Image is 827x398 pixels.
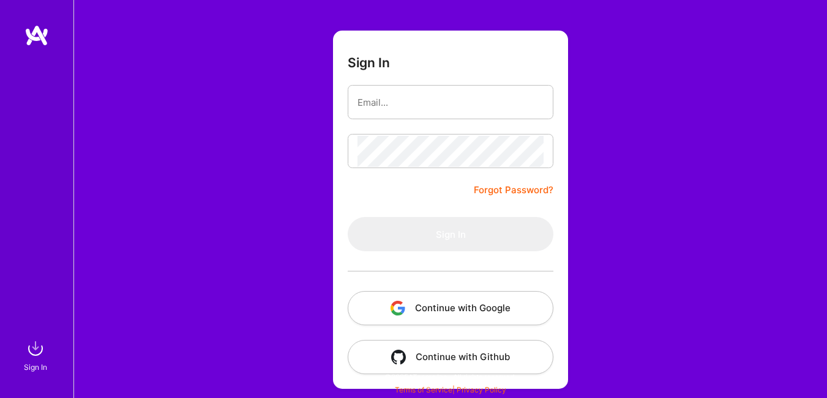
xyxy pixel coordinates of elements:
div: © 2025 ATeams Inc., All rights reserved. [73,361,827,392]
button: Continue with Google [348,291,553,325]
button: Sign In [348,217,553,251]
a: Privacy Policy [457,385,506,394]
div: Sign In [24,361,47,374]
img: icon [391,350,406,364]
a: Terms of Service [395,385,452,394]
button: Continue with Github [348,340,553,374]
img: icon [391,301,405,315]
a: Forgot Password? [474,183,553,197]
span: | [395,385,506,394]
img: logo [24,24,49,46]
a: sign inSign In [26,336,48,374]
img: sign in [23,336,48,361]
h3: Sign In [348,55,390,70]
input: Email... [357,87,544,118]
